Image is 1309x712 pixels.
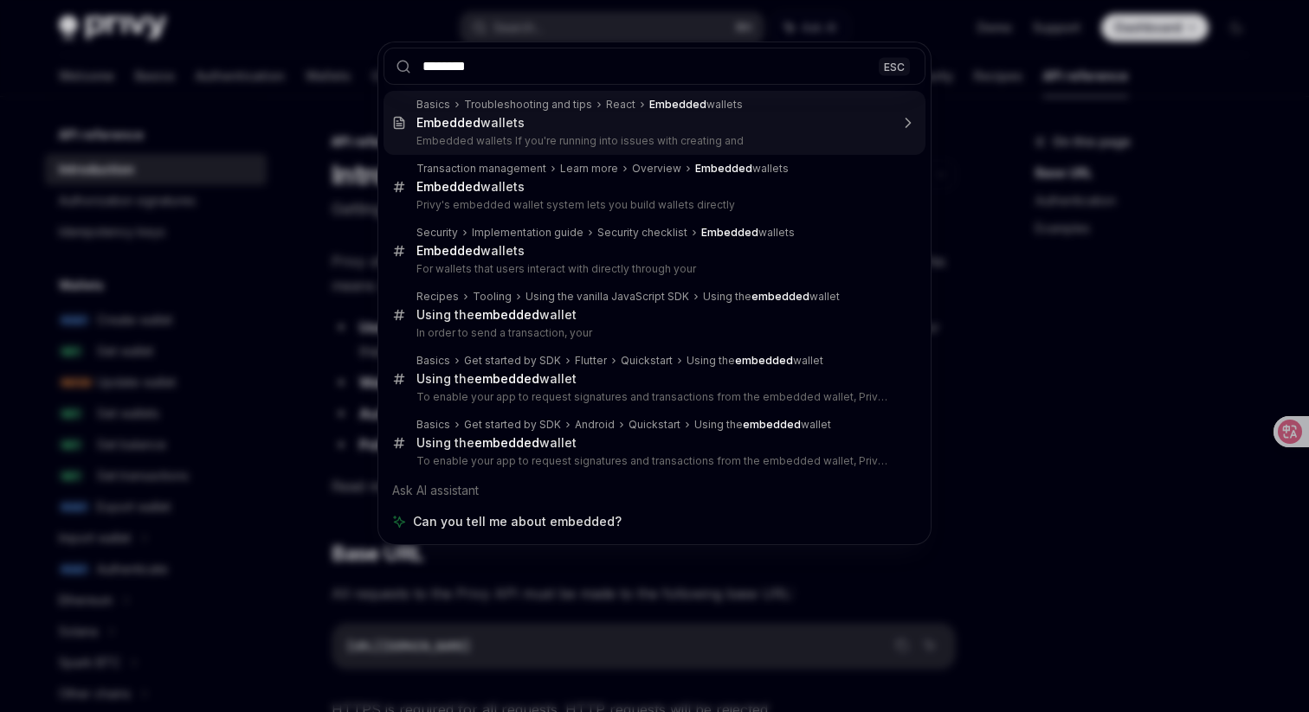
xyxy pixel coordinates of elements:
div: Using the wallet [416,371,577,387]
div: Security [416,226,458,240]
div: Android [575,418,615,432]
p: To enable your app to request signatures and transactions from the embedded wallet, Privy Ethereum [416,454,889,468]
div: wallets [701,226,795,240]
b: embedded [743,418,801,431]
b: embedded [735,354,793,367]
div: Tooling [473,290,512,304]
div: Using the wallet [416,435,577,451]
b: Embedded [649,98,706,111]
div: Get started by SDK [464,418,561,432]
b: Embedded [416,115,480,130]
div: Flutter [575,354,607,368]
div: Ask AI assistant [384,475,925,506]
div: Using the wallet [703,290,840,304]
div: wallets [695,162,789,176]
p: In order to send a transaction, your [416,326,889,340]
div: Basics [416,98,450,112]
div: Using the wallet [694,418,831,432]
p: Privy's embedded wallet system lets you build wallets directly [416,198,889,212]
div: Using the wallet [416,307,577,323]
div: wallets [416,243,525,259]
div: wallets [649,98,743,112]
b: embedded [474,371,539,386]
b: embedded [474,435,539,450]
div: wallets [416,115,525,131]
div: Implementation guide [472,226,584,240]
div: Troubleshooting and tips [464,98,592,112]
b: Embedded [695,162,752,175]
div: Quickstart [621,354,673,368]
div: wallets [416,179,525,195]
div: Learn more [560,162,618,176]
div: Security checklist [597,226,687,240]
div: Quickstart [629,418,680,432]
div: Recipes [416,290,459,304]
div: React [606,98,635,112]
p: Embedded wallets If you're running into issues with creating and [416,134,889,148]
div: Overview [632,162,681,176]
p: To enable your app to request signatures and transactions from the embedded wallet, Privy Ethereum [416,390,889,404]
b: embedded [751,290,809,303]
div: Basics [416,418,450,432]
div: Get started by SDK [464,354,561,368]
b: embedded [474,307,539,322]
div: Using the vanilla JavaScript SDK [526,290,689,304]
div: ESC [879,57,910,75]
div: Transaction management [416,162,546,176]
p: For wallets that users interact with directly through your [416,262,889,276]
b: Embedded [416,179,480,194]
b: Embedded [416,243,480,258]
div: Basics [416,354,450,368]
div: Using the wallet [687,354,823,368]
b: Embedded [701,226,758,239]
span: Can you tell me about embedded? [413,513,622,530]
